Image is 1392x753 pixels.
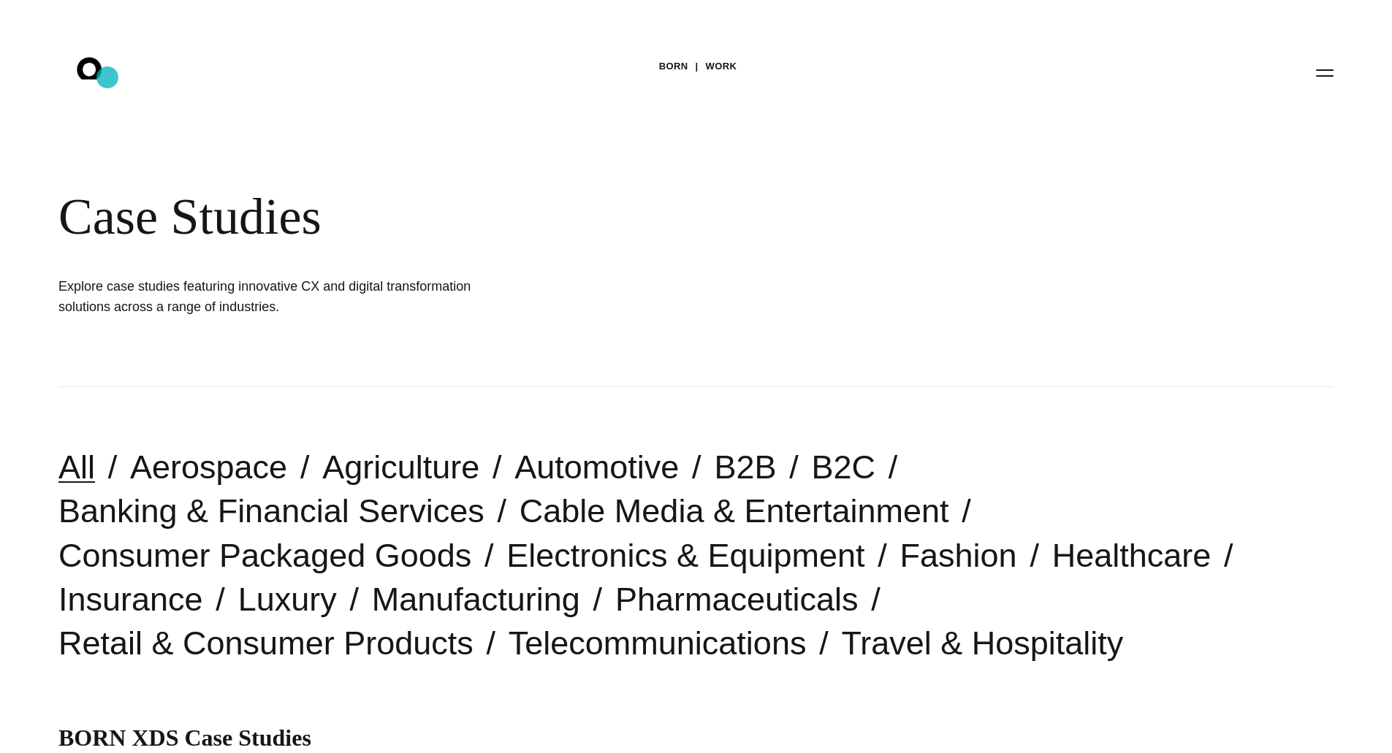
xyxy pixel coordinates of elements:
a: B2C [811,448,875,486]
a: Work [706,56,737,77]
a: Manufacturing [372,581,580,618]
a: Insurance [58,581,203,618]
a: All [58,448,95,486]
a: Pharmaceuticals [615,581,859,618]
button: Open [1307,57,1342,88]
a: Consumer Packaged Goods [58,537,471,574]
div: Case Studies [58,187,891,247]
a: Telecommunications [509,624,807,662]
a: Luxury [238,581,337,618]
h1: BORN XDS Case Studies [58,725,1334,752]
a: Agriculture [322,448,479,486]
a: Cable Media & Entertainment [520,492,949,530]
a: Healthcare [1052,537,1212,574]
a: Electronics & Equipment [506,537,864,574]
a: Retail & Consumer Products [58,624,473,662]
a: Automotive [514,448,679,486]
a: Fashion [900,537,1017,574]
h1: Explore case studies featuring innovative CX and digital transformation solutions across a range ... [58,276,497,317]
a: BORN [659,56,688,77]
a: B2B [714,448,776,486]
a: Travel & Hospitality [841,624,1123,662]
a: Aerospace [130,448,287,486]
a: Banking & Financial Services [58,492,484,530]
